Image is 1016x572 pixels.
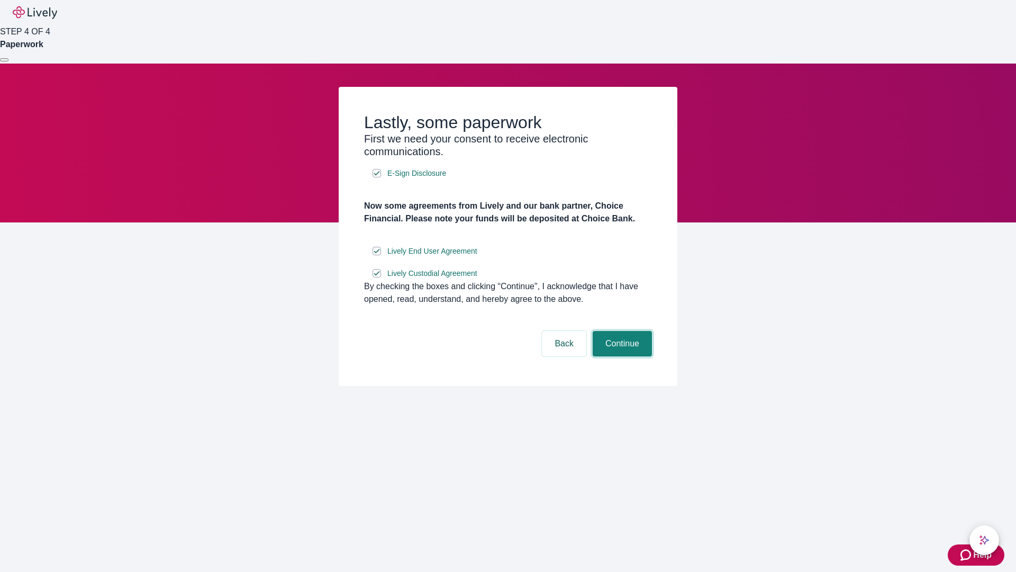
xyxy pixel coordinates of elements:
[13,6,57,19] img: Lively
[387,246,477,257] span: Lively End User Agreement
[385,245,479,258] a: e-sign disclosure document
[387,168,446,179] span: E-Sign Disclosure
[364,200,652,225] h4: Now some agreements from Lively and our bank partner, Choice Financial. Please note your funds wi...
[969,525,999,555] button: chat
[385,267,479,280] a: e-sign disclosure document
[960,549,973,561] svg: Zendesk support icon
[387,268,477,279] span: Lively Custodial Agreement
[364,280,652,306] div: By checking the boxes and clicking “Continue", I acknowledge that I have opened, read, understand...
[364,112,652,132] h2: Lastly, some paperwork
[364,132,652,158] h3: First we need your consent to receive electronic communications.
[979,535,990,546] svg: Lively AI Assistant
[593,331,652,356] button: Continue
[385,167,448,180] a: e-sign disclosure document
[948,544,1004,566] button: Zendesk support iconHelp
[973,549,992,561] span: Help
[542,331,586,356] button: Back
